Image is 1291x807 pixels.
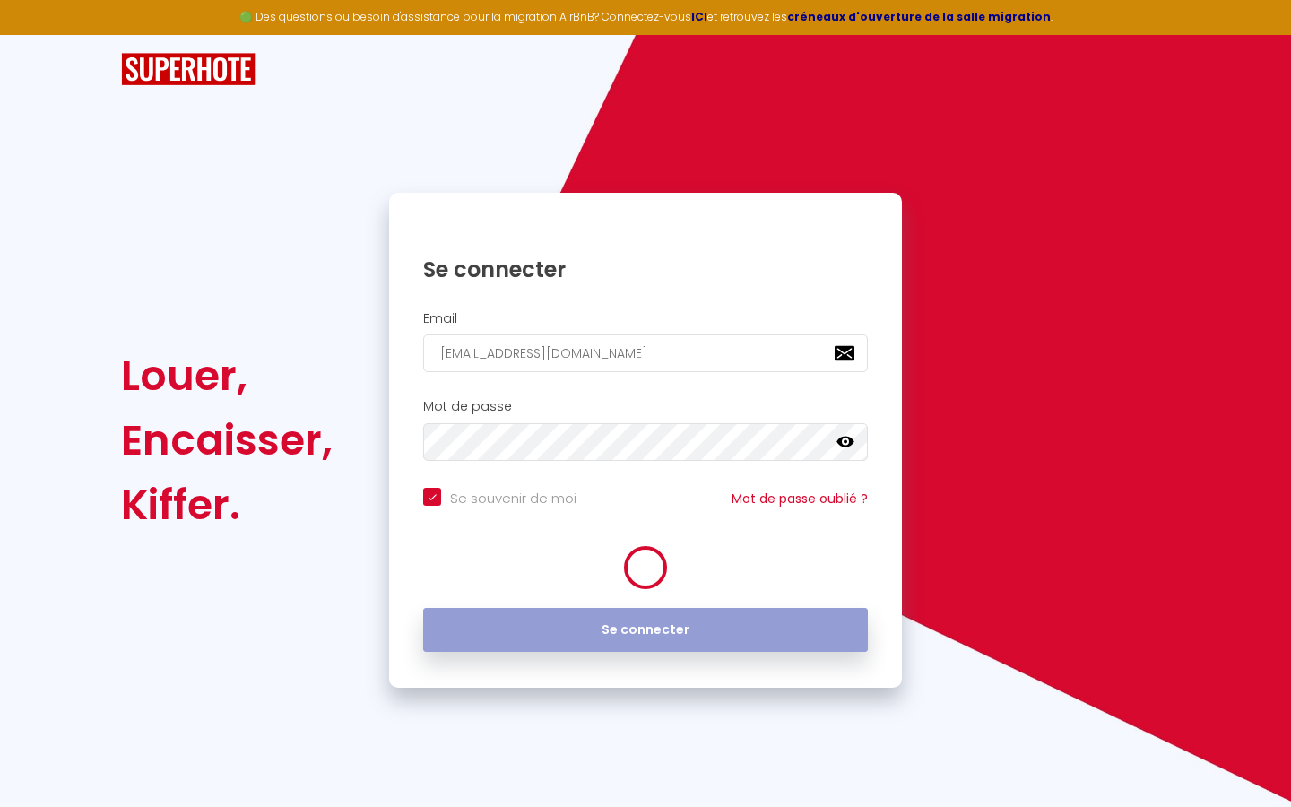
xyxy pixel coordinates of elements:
div: Louer, [121,343,333,408]
a: créneaux d'ouverture de la salle migration [787,9,1051,24]
div: Kiffer. [121,473,333,537]
a: ICI [691,9,707,24]
button: Se connecter [423,608,868,653]
img: SuperHote logo [121,53,256,86]
input: Ton Email [423,334,868,372]
div: Encaisser, [121,408,333,473]
h2: Email [423,311,868,326]
h2: Mot de passe [423,399,868,414]
a: Mot de passe oublié ? [732,490,868,508]
h1: Se connecter [423,256,868,283]
button: Ouvrir le widget de chat LiveChat [14,7,68,61]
